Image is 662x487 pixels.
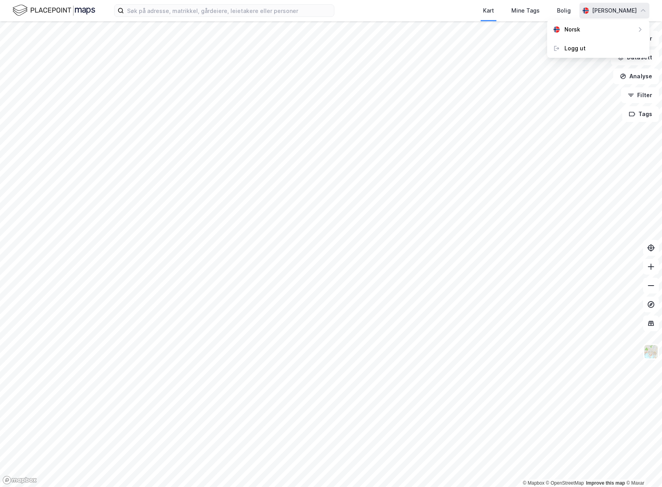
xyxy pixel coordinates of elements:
a: Mapbox [523,480,544,486]
img: logo.f888ab2527a4732fd821a326f86c7f29.svg [13,4,95,17]
div: [PERSON_NAME] [592,6,637,15]
input: Søk på adresse, matrikkel, gårdeiere, leietakere eller personer [124,5,334,17]
div: Logg ut [564,44,586,53]
a: OpenStreetMap [546,480,584,486]
button: Filter [621,87,659,103]
button: Analyse [613,68,659,84]
div: Mine Tags [511,6,540,15]
a: Mapbox homepage [2,476,37,485]
a: Improve this map [586,480,625,486]
div: Kontrollprogram for chat [623,449,662,487]
img: Z [644,344,658,359]
div: Norsk [564,25,580,34]
div: Kart [483,6,494,15]
iframe: Chat Widget [623,449,662,487]
div: Bolig [557,6,571,15]
button: Tags [622,106,659,122]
